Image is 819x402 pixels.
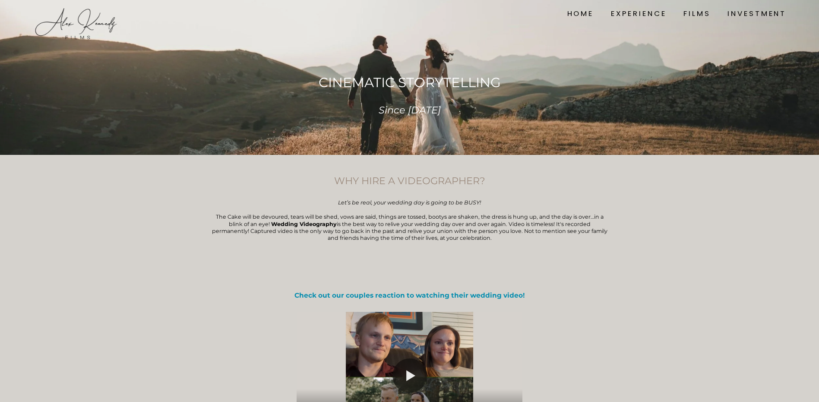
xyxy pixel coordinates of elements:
[392,358,427,393] button: Play
[379,104,441,116] em: Since [DATE]
[271,221,337,227] strong: Wedding Videography
[727,8,786,19] a: INVESTMENT
[33,6,119,21] a: Alex Kennedy Films
[33,6,119,41] img: Alex Kennedy Films
[567,8,594,19] a: HOME
[338,199,481,206] em: Let’s be real, your wedding day is going to be BUSY!
[210,174,609,188] h4: WHY HIRE A VIDEOGRAPHER?
[294,291,525,299] strong: Check out our couples reaction to watching their wedding video!
[319,74,501,91] span: CINEMATIC STORYTELLING
[210,199,609,242] p: The Cake will be devoured, tears will be shed, vows are said, things are tossed, bootys are shake...
[683,8,710,19] a: FILMS
[611,8,667,19] a: EXPERIENCE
